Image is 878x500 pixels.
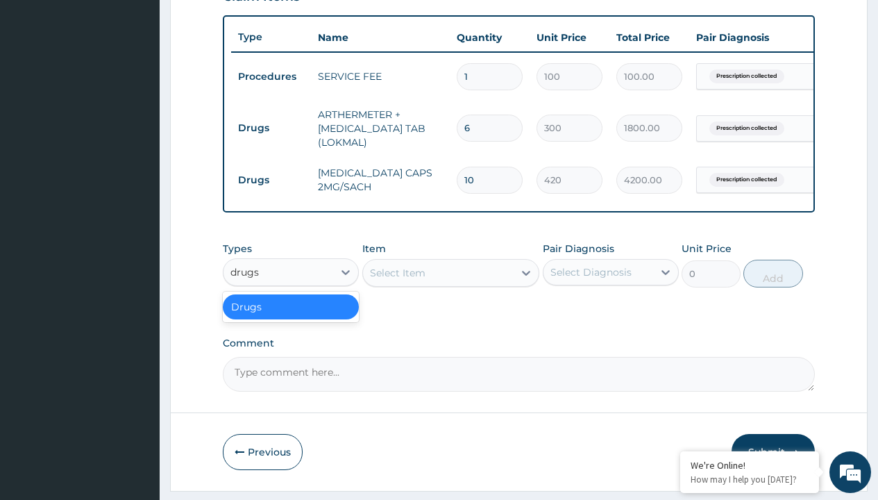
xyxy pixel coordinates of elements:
span: Prescription collected [709,122,784,135]
td: Drugs [231,115,311,141]
td: Drugs [231,167,311,193]
td: SERVICE FEE [311,62,450,90]
label: Unit Price [682,242,732,256]
button: Submit [732,434,815,470]
th: Quantity [450,24,530,51]
button: Previous [223,434,303,470]
div: Minimize live chat window [228,7,261,40]
th: Pair Diagnosis [689,24,842,51]
div: Select Item [370,266,425,280]
p: How may I help you today? [691,474,809,485]
th: Unit Price [530,24,609,51]
span: Prescription collected [709,69,784,83]
td: Procedures [231,64,311,90]
th: Type [231,24,311,50]
label: Comment [223,337,815,349]
div: Chat with us now [72,78,233,96]
div: Select Diagnosis [550,265,632,279]
label: Types [223,243,252,255]
button: Add [743,260,802,287]
td: ARTHERMETER + [MEDICAL_DATA] TAB (LOKMAL) [311,101,450,156]
th: Total Price [609,24,689,51]
textarea: Type your message and hit 'Enter' [7,344,264,392]
span: We're online! [81,157,192,297]
label: Pair Diagnosis [543,242,614,256]
img: d_794563401_company_1708531726252_794563401 [26,69,56,104]
div: Drugs [223,294,359,319]
td: [MEDICAL_DATA] CAPS 2MG/SACH [311,159,450,201]
span: Prescription collected [709,173,784,187]
th: Name [311,24,450,51]
label: Item [362,242,386,256]
div: We're Online! [691,459,809,472]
